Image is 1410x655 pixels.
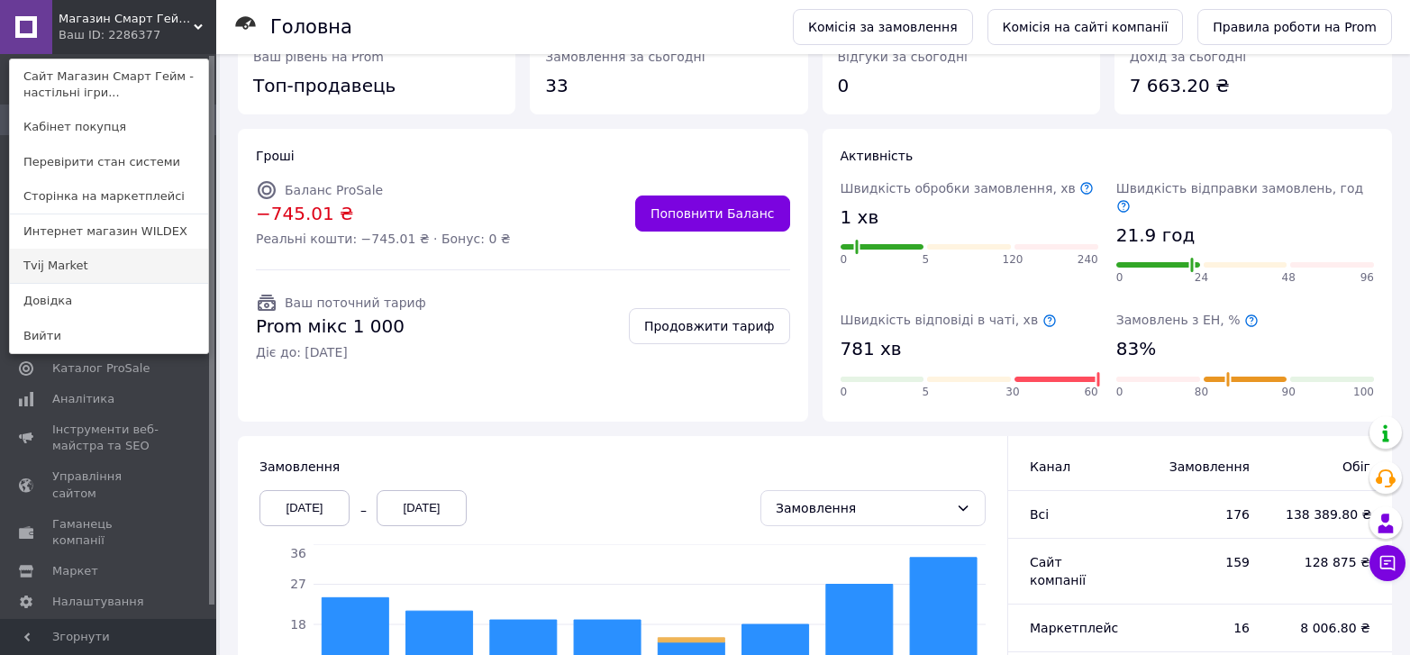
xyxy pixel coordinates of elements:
[841,336,902,362] span: 781 хв
[1286,553,1370,571] span: 128 875 ₴
[52,360,150,377] span: Каталог ProSale
[59,11,194,27] span: Магазин Смарт Гейм - настільні ігри, головоломки, іграшки, товари для дому, товари широкого вжитку
[1286,458,1370,476] span: Обіг
[1195,385,1208,400] span: 80
[256,343,426,361] span: Діє до: [DATE]
[10,249,208,283] a: Tvij Market
[377,490,467,526] div: [DATE]
[285,183,383,197] span: Баланс ProSale
[10,59,208,110] a: Сайт Магазин Смарт Гейм - настільні ігри...
[841,385,848,400] span: 0
[52,594,144,610] span: Налаштування
[285,296,426,310] span: Ваш поточний тариф
[1369,545,1405,581] button: Чат з покупцем
[1116,181,1363,214] span: Швидкість відправки замовлень, год
[987,9,1184,45] a: Комісія на сайті компанії
[629,308,790,344] a: Продовжити тариф
[1353,385,1374,400] span: 100
[59,27,134,43] div: Ваш ID: 2286377
[1003,252,1023,268] span: 120
[1282,385,1296,400] span: 90
[1005,385,1019,400] span: 30
[10,145,208,179] a: Перевірити стан системи
[259,459,340,474] span: Замовлення
[1282,270,1296,286] span: 48
[841,149,914,163] span: Активність
[10,319,208,353] a: Вийти
[841,205,879,231] span: 1 хв
[52,516,167,549] span: Гаманець компанії
[10,214,208,249] a: Интернет магазин WILDEX
[841,181,1095,196] span: Швидкість обробки замовлення, хв
[259,490,350,526] div: [DATE]
[922,385,929,400] span: 5
[290,577,306,591] tspan: 27
[1116,270,1123,286] span: 0
[793,9,973,45] a: Комісія за замовлення
[922,252,929,268] span: 5
[1158,619,1250,637] span: 16
[635,196,790,232] a: Поповнити Баланс
[1030,555,1086,587] span: Сайт компанії
[52,563,98,579] span: Маркет
[1197,9,1392,45] a: Правила роботи на Prom
[52,469,167,501] span: Управління сайтом
[1360,270,1374,286] span: 96
[10,179,208,214] a: Сторінка на маркетплейсі
[1116,313,1259,327] span: Замовлень з ЕН, %
[776,498,949,518] div: Замовлення
[1195,270,1208,286] span: 24
[841,313,1057,327] span: Швидкість відповіді в чаті, хв
[1158,458,1250,476] span: Замовлення
[1030,459,1070,474] span: Канал
[1158,505,1250,523] span: 176
[256,201,511,227] span: −745.01 ₴
[52,422,167,454] span: Інструменти веб-майстра та SEO
[1030,621,1118,635] span: Маркетплейс
[1158,553,1250,571] span: 159
[256,149,295,163] span: Гроші
[10,284,208,318] a: Довідка
[256,230,511,248] span: Реальні кошти: −745.01 ₴ · Бонус: 0 ₴
[1116,385,1123,400] span: 0
[290,546,306,560] tspan: 36
[1078,252,1098,268] span: 240
[1286,505,1370,523] span: 138 389.80 ₴
[1286,619,1370,637] span: 8 006.80 ₴
[270,16,352,38] h1: Головна
[1116,336,1156,362] span: 83%
[10,110,208,144] a: Кабінет покупця
[841,252,848,268] span: 0
[1116,223,1195,249] span: 21.9 год
[1084,385,1097,400] span: 60
[256,314,426,340] span: Prom мікс 1 000
[290,617,306,632] tspan: 18
[1030,507,1049,522] span: Всi
[52,391,114,407] span: Аналітика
